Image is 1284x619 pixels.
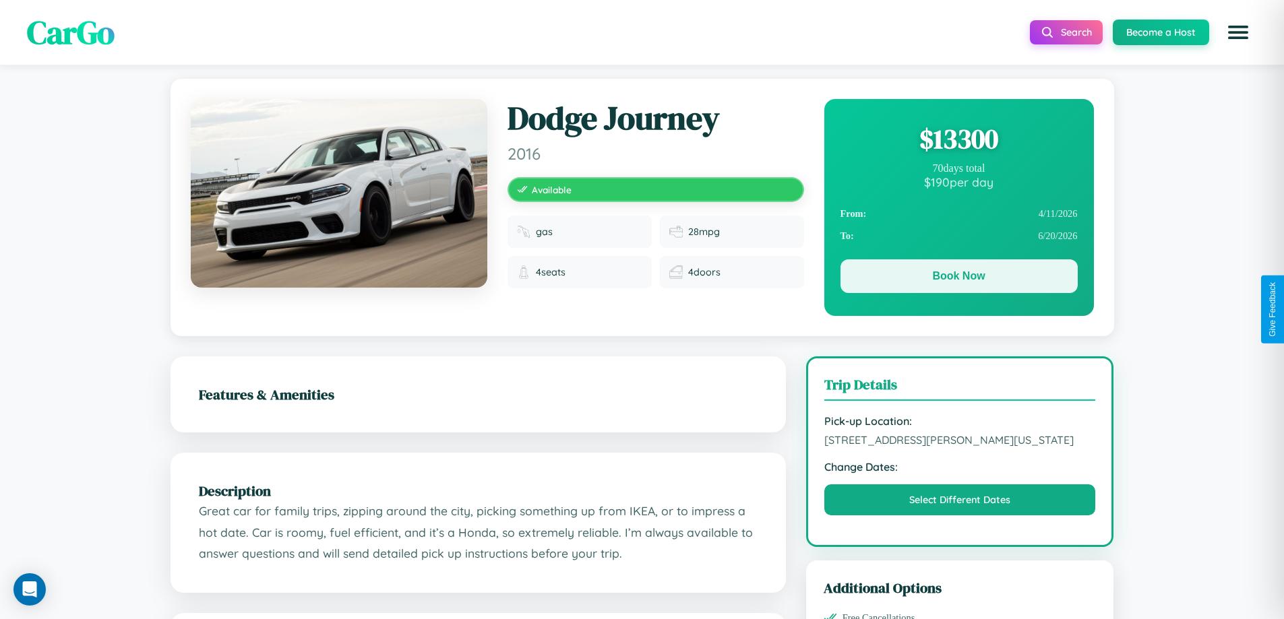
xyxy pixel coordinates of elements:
span: 2016 [508,143,804,164]
div: 70 days total [840,162,1078,174]
strong: From: [840,208,867,220]
button: Select Different Dates [824,484,1096,515]
button: Open menu [1219,13,1257,51]
span: Available [532,184,572,195]
h1: Dodge Journey [508,99,804,138]
div: 4 / 11 / 2026 [840,203,1078,225]
img: Doors [669,265,683,279]
strong: To: [840,230,854,242]
h3: Trip Details [824,374,1096,401]
button: Search [1030,20,1103,44]
span: [STREET_ADDRESS][PERSON_NAME][US_STATE] [824,433,1096,447]
span: Search [1061,26,1092,38]
img: Dodge Journey 2016 [191,99,487,288]
span: 28 mpg [688,226,720,238]
div: $ 13300 [840,121,1078,157]
span: gas [536,226,553,238]
img: Fuel type [517,225,530,238]
h3: Additional Options [824,578,1097,597]
strong: Pick-up Location: [824,414,1096,428]
div: 6 / 20 / 2026 [840,225,1078,247]
strong: Change Dates: [824,460,1096,474]
div: Give Feedback [1268,282,1277,337]
p: Great car for family trips, zipping around the city, picking something up from IKEA, or to impres... [199,500,758,564]
h2: Features & Amenities [199,385,758,404]
img: Fuel efficiency [669,225,683,238]
span: 4 doors [688,266,721,278]
div: Open Intercom Messenger [13,573,46,606]
span: 4 seats [536,266,565,278]
h2: Description [199,481,758,500]
button: Book Now [840,259,1078,293]
img: Seats [517,265,530,279]
button: Become a Host [1113,20,1209,45]
div: $ 190 per day [840,174,1078,189]
span: CarGo [27,10,115,55]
